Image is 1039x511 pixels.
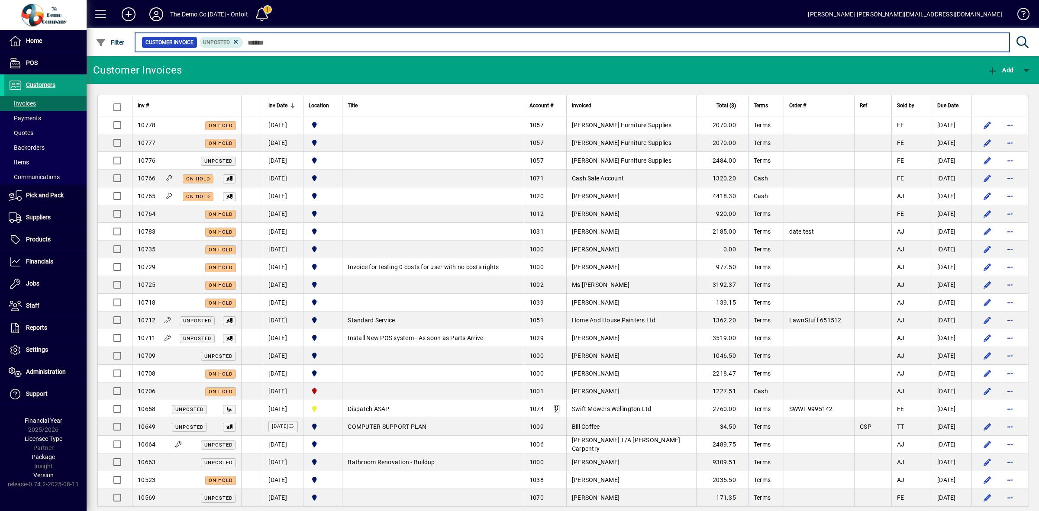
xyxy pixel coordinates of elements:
[696,276,748,294] td: 3192.37
[754,228,771,235] span: Terms
[754,101,768,110] span: Terms
[4,52,87,74] a: POS
[572,246,620,253] span: [PERSON_NAME]
[26,368,66,375] span: Administration
[138,139,155,146] span: 10777
[138,210,155,217] span: 10764
[932,187,971,205] td: [DATE]
[897,228,905,235] span: AJ
[9,129,33,136] span: Quotes
[93,63,182,77] div: Customer Invoices
[981,278,994,292] button: Edit
[4,30,87,52] a: Home
[789,405,833,412] span: SWWT-9995142
[1003,189,1017,203] button: More options
[268,101,298,110] div: Inv Date
[696,170,748,187] td: 1320.20
[1003,349,1017,363] button: More options
[4,111,87,125] a: Payments
[572,193,620,199] span: [PERSON_NAME]
[572,388,620,395] span: [PERSON_NAME]
[1003,207,1017,221] button: More options
[754,210,771,217] span: Terms
[4,273,87,295] a: Jobs
[696,347,748,365] td: 1046.50
[170,7,248,21] div: The Demo Co [DATE] - Ontoit
[4,125,87,140] a: Quotes
[981,313,994,327] button: Edit
[309,138,337,148] span: Auckland
[309,280,337,289] span: Auckland
[115,6,142,22] button: Add
[754,405,771,412] span: Terms
[309,209,337,219] span: Auckland
[348,101,519,110] div: Title
[932,258,971,276] td: [DATE]
[981,366,994,380] button: Edit
[529,193,544,199] span: 1020
[754,334,771,341] span: Terms
[4,229,87,251] a: Products
[26,258,53,265] span: Financials
[1003,420,1017,434] button: More options
[4,295,87,317] a: Staff
[4,140,87,155] a: Backorders
[25,417,62,424] span: Financial Year
[4,251,87,273] a: Financials
[263,400,303,418] td: [DATE]
[209,300,232,306] span: On hold
[932,170,971,187] td: [DATE]
[1003,225,1017,238] button: More options
[263,170,303,187] td: [DATE]
[26,390,48,397] span: Support
[696,205,748,223] td: 920.00
[981,242,994,256] button: Edit
[4,317,87,339] a: Reports
[209,265,232,270] span: On hold
[897,281,905,288] span: AJ
[932,418,971,436] td: [DATE]
[26,324,47,331] span: Reports
[754,317,771,324] span: Terms
[981,420,994,434] button: Edit
[94,35,127,50] button: Filter
[263,134,303,152] td: [DATE]
[808,7,1002,21] div: [PERSON_NAME] [PERSON_NAME][EMAIL_ADDRESS][DOMAIN_NAME]
[981,225,994,238] button: Edit
[529,370,544,377] span: 1000
[142,6,170,22] button: Profile
[309,101,337,110] div: Location
[981,331,994,345] button: Edit
[138,228,155,235] span: 10783
[529,352,544,359] span: 1000
[9,174,60,180] span: Communications
[26,214,51,221] span: Suppliers
[1003,437,1017,451] button: More options
[263,116,303,134] td: [DATE]
[529,139,544,146] span: 1057
[696,365,748,382] td: 2218.47
[897,334,905,341] span: AJ
[348,334,483,341] span: Install New POS system - As soon as Parts Arrive
[138,388,155,395] span: 10706
[1003,491,1017,505] button: More options
[138,334,155,341] span: 10711
[4,170,87,184] a: Communications
[263,294,303,312] td: [DATE]
[696,418,748,436] td: 34.50
[981,384,994,398] button: Edit
[263,241,303,258] td: [DATE]
[209,283,232,288] span: On hold
[572,264,620,270] span: [PERSON_NAME]
[9,100,36,107] span: Invoices
[200,37,243,48] mat-chip: Customer Invoice Status: Unposted
[696,116,748,134] td: 2070.00
[981,118,994,132] button: Edit
[529,299,544,306] span: 1039
[186,194,210,199] span: On hold
[209,141,232,146] span: On hold
[309,386,337,396] span: Christchurch
[1003,242,1017,256] button: More options
[572,101,691,110] div: Invoiced
[897,157,904,164] span: FE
